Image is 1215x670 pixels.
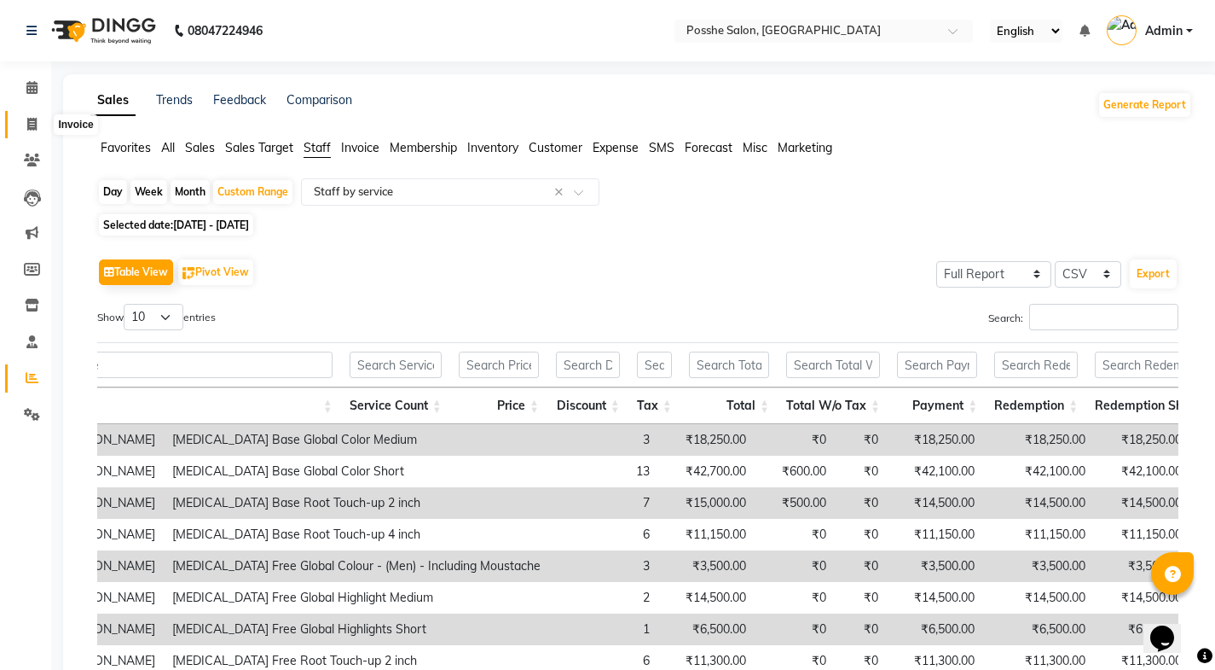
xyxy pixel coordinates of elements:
[658,614,755,645] td: ₹6,500.00
[51,582,164,614] td: [PERSON_NAME]
[556,352,620,378] input: Search Discount
[51,614,164,645] td: [PERSON_NAME]
[755,614,835,645] td: ₹0
[1095,352,1215,378] input: Search Redemption Share
[637,352,672,378] input: Search Tax
[164,551,549,582] td: [MEDICAL_DATA] Free Global Colour - (Men) - Including Moustache
[1099,93,1190,117] button: Generate Report
[1029,304,1178,330] input: Search:
[549,551,658,582] td: 3
[755,582,835,614] td: ₹0
[986,387,1086,424] th: Redemption: activate to sort column ascending
[182,267,195,280] img: pivot.png
[350,352,442,378] input: Search Service Count
[390,140,457,155] span: Membership
[628,387,680,424] th: Tax: activate to sort column ascending
[835,487,887,519] td: ₹0
[130,180,167,204] div: Week
[173,218,249,231] span: [DATE] - [DATE]
[213,92,266,108] a: Feedback
[887,456,983,487] td: ₹42,100.00
[1094,614,1190,645] td: ₹6,500.00
[156,92,193,108] a: Trends
[1145,22,1183,40] span: Admin
[341,140,379,155] span: Invoice
[887,582,983,614] td: ₹14,500.00
[658,582,755,614] td: ₹14,500.00
[51,551,164,582] td: [PERSON_NAME]
[649,140,674,155] span: SMS
[835,456,887,487] td: ₹0
[101,140,151,155] span: Favorites
[1094,551,1190,582] td: ₹3,500.00
[286,92,352,108] a: Comparison
[185,140,215,155] span: Sales
[983,551,1094,582] td: ₹3,500.00
[658,551,755,582] td: ₹3,500.00
[887,424,983,456] td: ₹18,250.00
[51,424,164,456] td: [PERSON_NAME]
[1094,519,1190,551] td: ₹11,150.00
[161,140,175,155] span: All
[983,582,1094,614] td: ₹14,500.00
[99,214,253,236] span: Selected date:
[593,140,639,155] span: Expense
[51,487,164,519] td: [PERSON_NAME]
[450,387,547,424] th: Price: activate to sort column ascending
[549,456,658,487] td: 13
[835,424,887,456] td: ₹0
[778,140,832,155] span: Marketing
[755,487,835,519] td: ₹500.00
[755,551,835,582] td: ₹0
[835,582,887,614] td: ₹0
[786,352,880,378] input: Search Total W/o Tax
[99,180,127,204] div: Day
[835,551,887,582] td: ₹0
[755,456,835,487] td: ₹600.00
[164,614,549,645] td: [MEDICAL_DATA] Free Global Highlights Short
[1094,456,1190,487] td: ₹42,100.00
[304,140,331,155] span: Staff
[549,424,658,456] td: 3
[549,614,658,645] td: 1
[1,387,341,424] th: Service: activate to sort column ascending
[51,456,164,487] td: [PERSON_NAME]
[887,487,983,519] td: ₹14,500.00
[835,614,887,645] td: ₹0
[164,456,549,487] td: [MEDICAL_DATA] Base Global Color Short
[178,259,253,285] button: Pivot View
[1130,259,1177,288] button: Export
[887,519,983,551] td: ₹11,150.00
[658,487,755,519] td: ₹15,000.00
[1094,582,1190,614] td: ₹14,500.00
[658,456,755,487] td: ₹42,700.00
[983,487,1094,519] td: ₹14,500.00
[171,180,210,204] div: Month
[43,7,160,55] img: logo
[888,387,986,424] th: Payment: activate to sort column ascending
[887,551,983,582] td: ₹3,500.00
[90,85,136,116] a: Sales
[549,519,658,551] td: 6
[755,519,835,551] td: ₹0
[51,519,164,551] td: [PERSON_NAME]
[689,352,769,378] input: Search Total
[988,304,1178,330] label: Search:
[97,304,216,330] label: Show entries
[887,614,983,645] td: ₹6,500.00
[99,259,173,285] button: Table View
[164,582,549,614] td: [MEDICAL_DATA] Free Global Highlight Medium
[983,519,1094,551] td: ₹11,150.00
[549,582,658,614] td: 2
[755,424,835,456] td: ₹0
[685,140,732,155] span: Forecast
[529,140,582,155] span: Customer
[658,519,755,551] td: ₹11,150.00
[164,424,549,456] td: [MEDICAL_DATA] Base Global Color Medium
[54,114,97,135] div: Invoice
[983,614,1094,645] td: ₹6,500.00
[459,352,539,378] input: Search Price
[658,424,755,456] td: ₹18,250.00
[9,352,333,378] input: Search Service
[549,487,658,519] td: 7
